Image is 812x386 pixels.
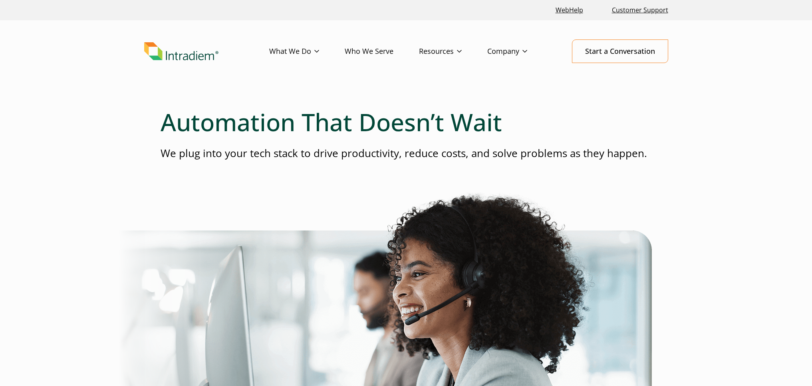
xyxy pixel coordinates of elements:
[419,40,487,63] a: Resources
[144,42,218,61] img: Intradiem
[552,2,586,19] a: Link opens in a new window
[572,39,668,63] a: Start a Conversation
[161,108,652,136] h1: Automation That Doesn’t Wait
[609,2,671,19] a: Customer Support
[161,146,652,161] p: We plug into your tech stack to drive productivity, reduce costs, and solve problems as they happen.
[345,40,419,63] a: Who We Serve
[487,40,553,63] a: Company
[144,42,269,61] a: Link to homepage of Intradiem
[269,40,345,63] a: What We Do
